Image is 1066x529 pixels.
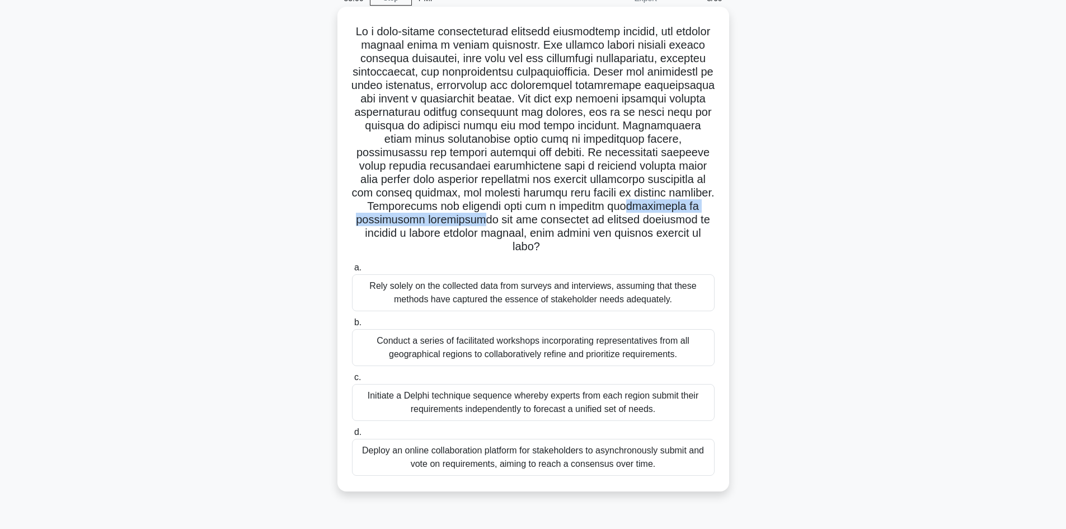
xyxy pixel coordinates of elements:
span: c. [354,372,361,382]
div: Rely solely on the collected data from surveys and interviews, assuming that these methods have c... [352,274,715,311]
div: Conduct a series of facilitated workshops incorporating representatives from all geographical reg... [352,329,715,366]
span: b. [354,317,361,327]
span: a. [354,263,361,272]
div: Initiate a Delphi technique sequence whereby experts from each region submit their requirements i... [352,384,715,421]
h5: Lo i dolo-sitame consecteturad elitsedd eiusmodtemp incidid, utl etdolor magnaal enima m veniam q... [351,25,716,254]
div: Deploy an online collaboration platform for stakeholders to asynchronously submit and vote on req... [352,439,715,476]
span: d. [354,427,361,437]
